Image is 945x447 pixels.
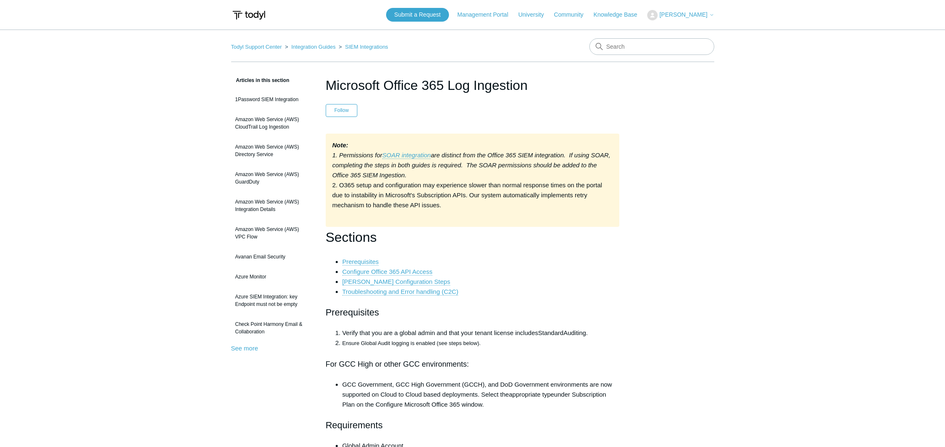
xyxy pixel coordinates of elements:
[332,151,382,159] em: 1. Permissions for
[518,10,552,19] a: University
[337,44,388,50] li: SIEM Integrations
[231,139,313,162] a: Amazon Web Service (AWS) Directory Service
[382,151,431,159] a: SOAR integration
[332,142,348,149] strong: Note:
[231,44,284,50] li: Todyl Support Center
[564,329,586,336] span: Auditing
[342,268,433,276] a: Configure Office 365 API Access
[231,44,282,50] a: Todyl Support Center
[326,418,620,432] h2: Requirements
[326,305,620,320] h2: Prerequisites
[231,194,313,217] a: Amazon Web Service (AWS) Integration Details
[326,104,358,117] button: Follow Article
[291,44,335,50] a: Integration Guides
[509,391,554,398] span: appropriate type
[554,10,592,19] a: Community
[326,360,469,368] span: For GCC High or other GCC environments:
[231,166,313,190] a: Amazon Web Service (AWS) GuardDuty
[231,289,313,312] a: Azure SIEM Integration: key Endpoint must not be empty
[332,151,611,179] em: are distinct from the Office 365 SIEM integration. If using SOAR, completing the steps in both gu...
[342,278,450,286] a: [PERSON_NAME] Configuration Steps
[231,7,267,23] img: Todyl Support Center Help Center home page
[342,329,538,336] span: Verify that you are a global admin and that your tenant license includes
[345,44,388,50] a: SIEM Integrations
[342,381,612,398] span: GCC Government, GCC High Government (GCCH), and DoD Government environments are now supported on ...
[538,329,564,336] span: Standard
[231,112,313,135] a: Amazon Web Service (AWS) CloudTrail Log Ingestion
[342,258,379,266] a: Prerequisites
[342,340,481,346] span: Ensure Global Audit logging is enabled (see steps below).
[342,288,459,296] a: Troubleshooting and Error handling (C2C)
[231,221,313,245] a: Amazon Web Service (AWS) VPC Flow
[647,10,714,20] button: [PERSON_NAME]
[659,11,707,18] span: [PERSON_NAME]
[326,227,620,248] h1: Sections
[457,10,516,19] a: Management Portal
[231,269,313,285] a: Azure Monitor
[586,329,588,336] span: .
[593,10,646,19] a: Knowledge Base
[326,134,620,227] div: 2. O365 setup and configuration may experience slower than normal response times on the portal du...
[231,77,289,83] span: Articles in this section
[231,316,313,340] a: Check Point Harmony Email & Collaboration
[589,38,714,55] input: Search
[231,249,313,265] a: Avanan Email Security
[231,92,313,107] a: 1Password SIEM Integration
[342,391,606,408] span: under Subscription Plan on the Configure Microsoft Office 365 window.
[326,75,620,95] h1: Microsoft Office 365 Log Ingestion
[231,345,258,352] a: See more
[283,44,337,50] li: Integration Guides
[386,8,449,22] a: Submit a Request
